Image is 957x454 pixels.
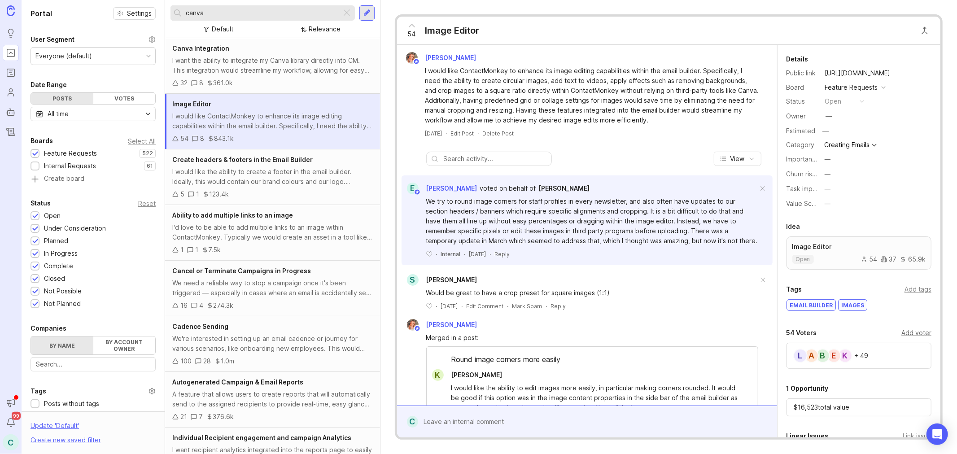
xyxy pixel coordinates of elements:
[142,150,153,157] p: 522
[93,93,156,104] div: Votes
[48,109,69,119] div: All time
[426,333,758,343] div: Merged in a post:
[787,200,821,207] label: Value Scale
[31,386,46,397] div: Tags
[787,128,816,134] div: Estimated
[861,256,877,262] div: 54
[469,251,486,258] time: [DATE]
[495,250,510,258] div: Reply
[3,65,19,81] a: Roadmaps
[507,302,509,310] div: ·
[3,45,19,61] a: Portal
[451,383,743,413] div: I would like the ability to edit images more easily, in particular making corners rounded. It wou...
[165,372,380,428] a: Autogenerated Campaign & Email ReportsA feature that allows users to create reports that will aut...
[113,7,156,20] button: Settings
[825,169,831,179] div: —
[483,130,514,137] div: Delete Post
[480,183,536,193] div: voted on behalf of
[825,96,842,106] div: open
[213,78,233,88] div: 361.0k
[93,336,156,354] label: By account owner
[147,162,153,170] p: 61
[787,185,822,192] label: Task impact
[44,211,61,221] div: Open
[199,301,203,310] div: 4
[441,303,458,310] time: [DATE]
[451,130,474,137] div: Edit Post
[787,398,931,416] div: $ 16,523 total value
[551,302,566,310] div: Reply
[172,44,229,52] span: Canva Integration
[214,134,234,144] div: 843.1k
[826,111,832,121] div: —
[180,245,184,255] div: 1
[172,378,303,386] span: Autogenerated Campaign & Email Reports
[180,356,192,366] div: 100
[900,256,926,262] div: 65.9k
[3,124,19,140] a: Changelog
[172,223,373,242] div: I'd love to be able to add multiple links to an image within ContactMonkey. Typically we would cr...
[490,250,491,258] div: ·
[172,211,293,219] span: Ability to add multiple links to an image
[44,399,99,409] div: Posts without tags
[213,412,234,422] div: 376.6k
[444,154,547,164] input: Search activity...
[787,221,800,232] div: Idea
[44,299,81,309] div: Not Planned
[787,155,820,163] label: Importance
[413,58,420,65] img: member badge
[172,323,228,330] span: Cadence Sending
[414,189,420,196] img: member badge
[200,134,204,144] div: 8
[539,184,590,192] span: [PERSON_NAME]
[427,354,758,369] div: Round image corners more easily
[208,245,221,255] div: 7.5k
[403,52,420,64] img: Bronwen W
[462,302,463,310] div: ·
[141,110,155,118] svg: toggle icon
[7,5,15,16] img: Canny Home
[196,189,199,199] div: 1
[787,170,820,178] label: Churn risk?
[425,24,480,37] div: Image Editor
[730,154,745,163] span: View
[138,201,156,206] div: Reset
[172,267,311,275] span: Cancel or Terminate Campaigns in Progress
[793,349,808,363] div: L
[401,52,484,64] a: Bronwen W[PERSON_NAME]
[44,161,96,171] div: Internal Requests
[512,302,542,310] button: Mark Spam
[426,276,477,284] span: [PERSON_NAME]
[31,93,93,104] div: Posts
[172,111,373,131] div: I would like ContactMonkey to enhance its image editing capabilities within the email builder. Sp...
[839,300,867,310] div: images
[203,356,211,366] div: 28
[825,83,878,92] div: Feature Requests
[44,249,78,258] div: In Progress
[787,431,829,441] div: Linear Issues
[212,24,233,34] div: Default
[3,415,19,431] button: Notifications
[180,189,184,199] div: 5
[427,369,510,381] a: K[PERSON_NAME]
[407,183,419,194] div: E
[825,199,831,209] div: —
[425,66,759,125] div: I would like ContactMonkey to enhance its image editing capabilities within the email builder. Sp...
[820,125,832,137] div: —
[787,300,835,310] div: Email builder
[827,349,841,363] div: E
[3,434,19,450] button: C
[903,431,931,441] div: Link issue
[172,389,373,409] div: A feature that allows users to create reports that will automatically send to the assigned recipi...
[792,242,926,251] p: Image Editor
[787,111,818,121] div: Owner
[3,395,19,411] button: Announcements
[787,54,808,65] div: Details
[35,51,92,61] div: Everyone (default)
[172,334,373,354] div: We're interested in setting up an email cadence or journey for various scenarios, like onboarding...
[44,236,68,246] div: Planned
[31,34,74,45] div: User Segment
[172,100,211,108] span: Image Editor
[402,183,477,194] a: E[PERSON_NAME]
